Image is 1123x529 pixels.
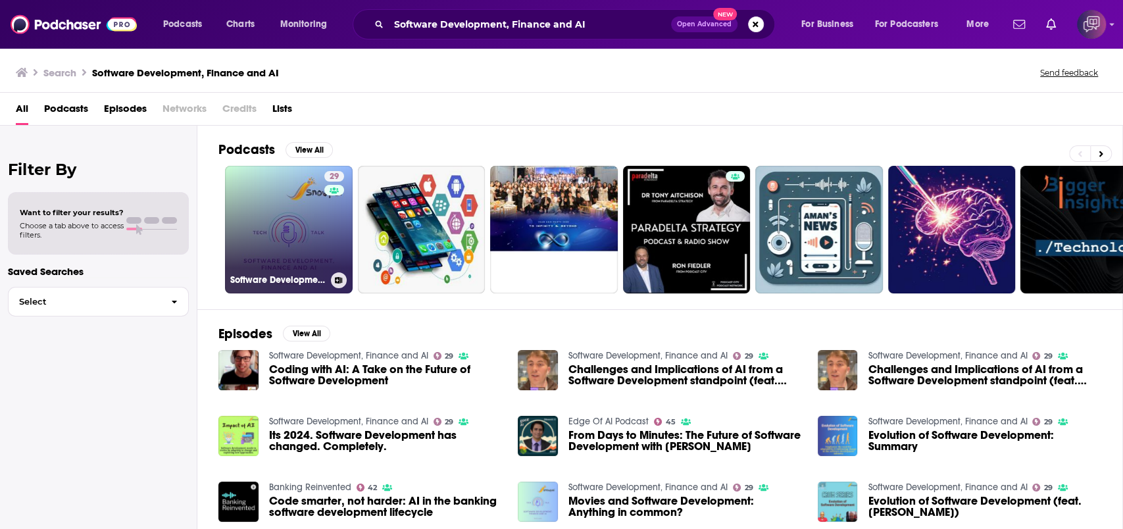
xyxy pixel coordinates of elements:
span: From Days to Minutes: The Future of Software Development with [PERSON_NAME] [568,430,802,452]
span: Choose a tab above to access filters. [20,221,124,239]
span: 29 [1044,419,1053,425]
span: Challenges and Implications of AI from a Software Development standpoint (feat. [PERSON_NAME]) [868,364,1101,386]
a: Its 2024. Software Development has changed. Completely. [218,416,259,456]
h3: Search [43,66,76,79]
a: Evolution of Software Development: Summary [818,416,858,456]
span: More [966,15,989,34]
h2: Podcasts [218,141,275,158]
span: 29 [745,485,753,491]
span: 42 [368,485,377,491]
h2: Filter By [8,160,189,179]
span: Evolution of Software Development (feat. [PERSON_NAME]) [868,495,1101,518]
a: Challenges and Implications of AI from a Software Development standpoint (feat. Jack Kennedy) [868,364,1101,386]
button: open menu [271,14,344,35]
span: Networks [162,98,207,125]
button: Open AdvancedNew [671,16,737,32]
a: Podcasts [44,98,88,125]
a: EpisodesView All [218,326,330,342]
a: Code smarter, not harder: AI in the banking software development lifecycle [269,495,503,518]
button: open menu [792,14,870,35]
img: Challenges and Implications of AI from a Software Development standpoint (feat. Jack Kennedy) [818,350,858,390]
a: Its 2024. Software Development has changed. Completely. [269,430,503,452]
span: Open Advanced [677,21,732,28]
button: open menu [154,14,219,35]
span: For Podcasters [875,15,938,34]
a: Show notifications dropdown [1008,13,1030,36]
span: Charts [226,15,255,34]
span: Monitoring [280,15,327,34]
a: Show notifications dropdown [1041,13,1061,36]
a: Software Development, Finance and AI [868,350,1027,361]
a: Episodes [104,98,147,125]
a: 29 [733,352,753,360]
span: Challenges and Implications of AI from a Software Development standpoint (feat. [PERSON_NAME]) [568,364,802,386]
a: Edge Of AI Podcast [568,416,649,427]
span: 29 [1044,353,1053,359]
a: Challenges and Implications of AI from a Software Development standpoint (feat. Jack Kennedy) [568,364,802,386]
a: 42 [357,484,378,491]
h2: Episodes [218,326,272,342]
span: Credits [222,98,257,125]
span: 29 [330,170,339,184]
img: Evolution of Software Development (feat. Jason Crum) [818,482,858,522]
span: All [16,98,28,125]
span: Podcasts [163,15,202,34]
a: 29 [1032,352,1053,360]
span: Logged in as corioliscompany [1077,10,1106,39]
img: User Profile [1077,10,1106,39]
span: 29 [445,419,453,425]
span: 29 [1044,485,1053,491]
a: Software Development, Finance and AI [868,482,1027,493]
a: From Days to Minutes: The Future of Software Development with Gibson AI [568,430,802,452]
p: Saved Searches [8,265,189,278]
button: open menu [866,14,957,35]
a: Lists [272,98,292,125]
a: Software Development, Finance and AI [269,416,428,427]
a: Software Development, Finance and AI [568,482,728,493]
span: 29 [445,353,453,359]
img: Coding with AI: A Take on the Future of Software Development [218,350,259,390]
button: View All [283,326,330,341]
a: 29 [434,418,454,426]
input: Search podcasts, credits, & more... [389,14,671,35]
a: 29 [324,171,344,182]
a: PodcastsView All [218,141,333,158]
img: From Days to Minutes: The Future of Software Development with Gibson AI [518,416,558,456]
a: 45 [654,418,676,426]
a: Evolution of Software Development: Summary [868,430,1101,452]
a: 29 [434,352,454,360]
div: Search podcasts, credits, & more... [365,9,787,39]
span: Want to filter your results? [20,208,124,217]
img: Podchaser - Follow, Share and Rate Podcasts [11,12,137,37]
a: Banking Reinvented [269,482,351,493]
h3: Software Development, Finance and AI [230,274,326,286]
button: View All [286,142,333,158]
img: Code smarter, not harder: AI in the banking software development lifecycle [218,482,259,522]
a: 29 [1032,418,1053,426]
a: 29 [1032,484,1053,491]
span: New [713,8,737,20]
span: For Business [801,15,853,34]
a: Software Development, Finance and AI [269,350,428,361]
span: 29 [745,353,753,359]
button: Select [8,287,189,316]
img: Challenges and Implications of AI from a Software Development standpoint (feat. Jack Kennedy) [518,350,558,390]
h3: Software Development, Finance and AI [92,66,279,79]
a: Coding with AI: A Take on the Future of Software Development [269,364,503,386]
img: Movies and Software Development: Anything in common? [518,482,558,522]
span: Select [9,297,161,306]
button: Show profile menu [1077,10,1106,39]
a: 29Software Development, Finance and AI [225,166,353,293]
